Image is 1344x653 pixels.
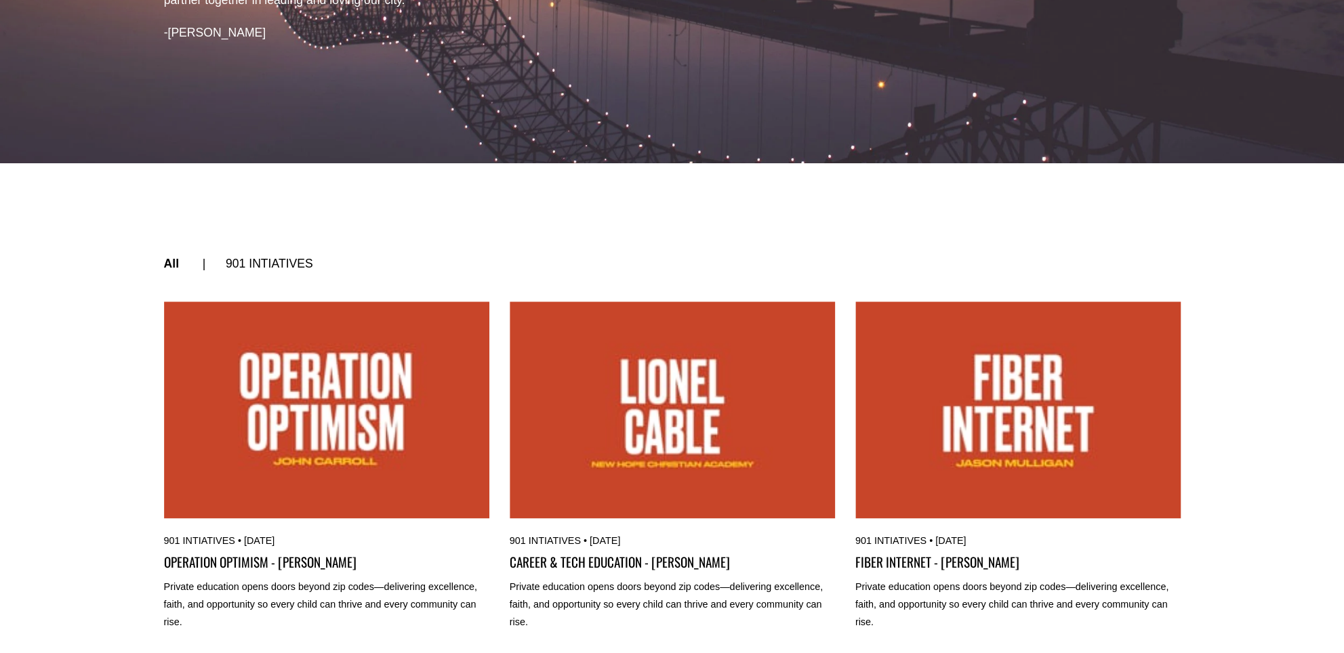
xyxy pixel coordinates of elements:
span: -[PERSON_NAME] [164,26,266,39]
div: • [DATE] [164,535,489,547]
p: Private education opens doors beyond zip codes—delivering excellence, faith, and opportunity so e... [855,578,1181,631]
a: 901 INTIATIVES [226,257,313,270]
p: Private education opens doors beyond zip codes—delivering excellence, faith, and opportunity so e... [164,578,489,631]
span: | [203,257,206,270]
a: 901 INTIATIVES [164,535,235,546]
a: OPERATION OPTIMISM - [PERSON_NAME] [164,553,489,572]
div: • [DATE] [855,535,1181,547]
a: OPERATION OPTIMISM - JOHN CARROLL [164,301,489,518]
p: Private education opens doors beyond zip codes—delivering excellence, faith, and opportunity so e... [510,578,835,631]
div: • [DATE] [510,535,835,547]
a: FIBER INTERNET - JASON MULLIGAN [855,301,1181,518]
a: FIBER INTERNET - [PERSON_NAME] [855,553,1181,572]
a: 901 INTIATIVES [510,535,581,546]
a: CAREER & TECH EDUCATION - [PERSON_NAME] [510,553,835,572]
a: 901 INTIATIVES [855,535,926,546]
a: CAREER & TECH EDUCATION - TOM MARINO [510,301,835,518]
nav: categories [164,217,1181,312]
a: All [164,257,179,270]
